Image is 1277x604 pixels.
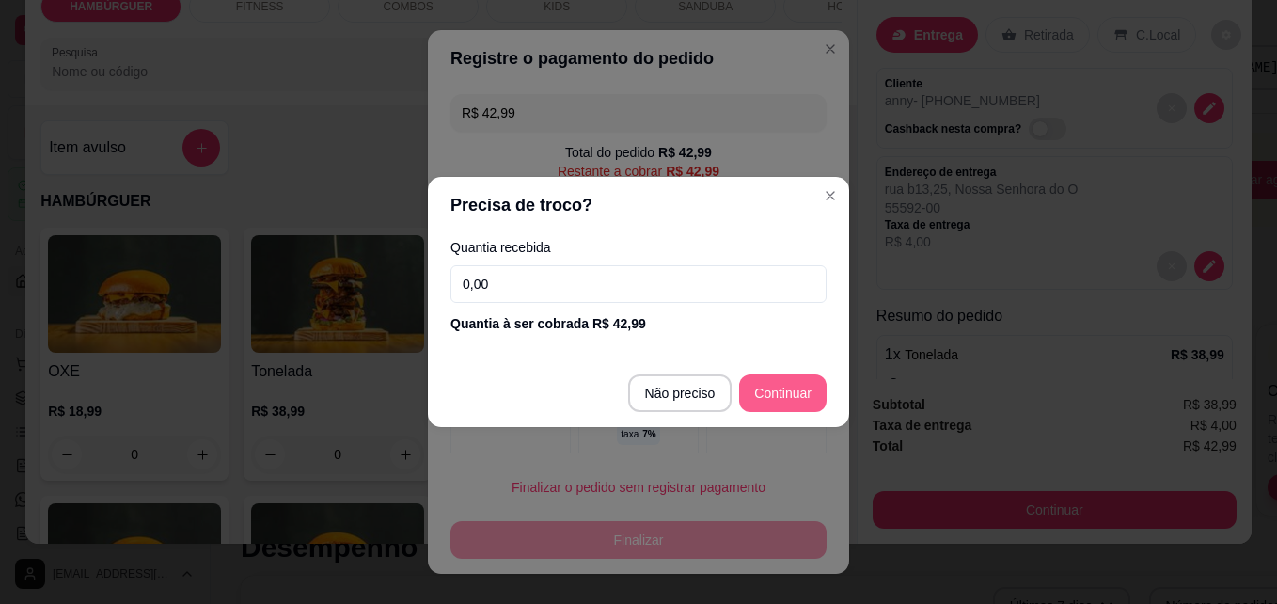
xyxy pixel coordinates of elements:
div: Quantia à ser cobrada R$ 42,99 [450,314,827,333]
button: Close [815,181,845,211]
button: Continuar [739,374,827,412]
label: Quantia recebida [450,241,827,254]
header: Precisa de troco? [428,177,849,233]
button: Não preciso [628,374,733,412]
